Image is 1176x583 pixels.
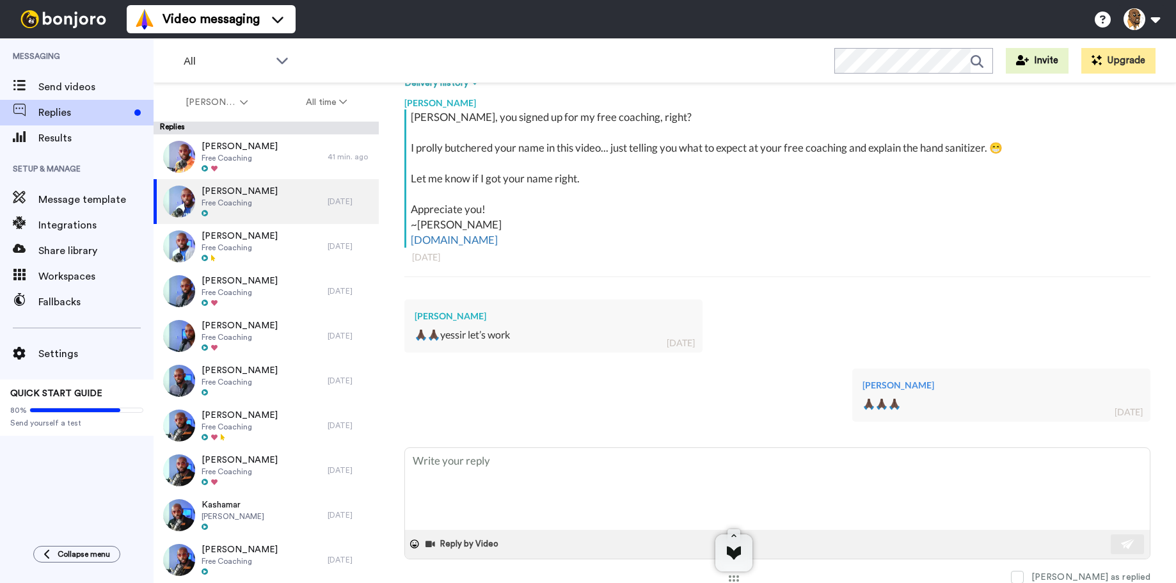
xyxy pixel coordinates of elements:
span: Integrations [38,218,154,233]
a: [PERSON_NAME]Free Coaching[DATE] [154,224,379,269]
span: Free Coaching [202,287,278,298]
div: Replies [154,122,379,134]
a: [PERSON_NAME]Free Coaching[DATE] [154,179,379,224]
span: Fallbacks [38,294,154,310]
span: Free Coaching [202,377,278,387]
span: Settings [38,346,154,362]
span: All [184,54,269,69]
span: [PERSON_NAME] [202,543,278,556]
button: Collapse menu [33,546,120,563]
a: [PERSON_NAME]Free Coaching[DATE] [154,314,379,358]
span: Video messaging [163,10,260,28]
div: [DATE] [328,241,372,252]
div: [DATE] [328,286,372,296]
span: Replies [38,105,129,120]
div: [PERSON_NAME] [415,310,692,323]
img: send-white.svg [1121,539,1135,549]
img: 3244422a-7207-454c-ba13-d94a0da3da6c-thumb.jpg [163,410,195,442]
div: [PERSON_NAME], you signed up for my free coaching, right? I prolly butchered your name in this vi... [411,109,1147,248]
div: [DATE] [328,376,372,386]
span: [PERSON_NAME] [202,319,278,332]
span: Free Coaching [202,198,278,208]
img: e359e3a2-84bb-491e-8583-4079cb155fb0-thumb.jpg [163,230,195,262]
span: Collapse menu [58,549,110,559]
button: Delivery history [404,76,482,90]
span: Kashamar [202,499,264,511]
div: [DATE] [667,337,695,349]
button: All time [277,91,377,114]
img: a3e3e93a-8506-4aea-b629-5f9cc938259a-thumb.jpg [163,499,195,531]
span: [PERSON_NAME] [202,140,278,153]
img: 1bc40d8e-609b-4af7-ad74-59c857781cd9-thumb.jpg [163,141,195,173]
button: Upgrade [1081,48,1156,74]
span: [PERSON_NAME] [186,96,237,109]
div: [DATE] [328,331,372,341]
img: 651f0309-82cd-4c70-a8ac-01ed7f7fc15c-thumb.jpg [163,454,195,486]
span: Send videos [38,79,154,95]
span: Send yourself a test [10,418,143,428]
img: 713f02cf-ab93-4456-9500-62e031bc03de-thumb.jpg [163,275,195,307]
span: [PERSON_NAME] [202,454,278,467]
a: Kashamar[PERSON_NAME][DATE] [154,493,379,538]
span: 80% [10,405,27,415]
span: [PERSON_NAME] [202,511,264,522]
span: Free Coaching [202,422,278,432]
span: QUICK START GUIDE [10,389,102,398]
div: 41 min. ago [328,152,372,162]
button: [PERSON_NAME] [156,91,277,114]
div: [DATE] [328,196,372,207]
div: [PERSON_NAME] [404,90,1150,109]
a: [PERSON_NAME]Free Coaching[DATE] [154,538,379,582]
span: [PERSON_NAME] [202,364,278,377]
span: Free Coaching [202,467,278,477]
a: [PERSON_NAME]Free Coaching[DATE] [154,448,379,493]
span: [PERSON_NAME] [202,275,278,287]
a: [DOMAIN_NAME] [411,233,498,246]
div: [DATE] [328,420,372,431]
span: Free Coaching [202,556,278,566]
div: [DATE] [328,555,372,565]
img: bj-logo-header-white.svg [15,10,111,28]
div: [PERSON_NAME] [862,379,1140,392]
a: [PERSON_NAME]Free Coaching[DATE] [154,358,379,403]
img: af8fb473-f977-4a5b-b835-7dd8c65fdbb3-thumb.jpg [163,365,195,397]
span: [PERSON_NAME] [202,185,278,198]
button: Invite [1006,48,1069,74]
span: Results [38,131,154,146]
span: [PERSON_NAME] [202,230,278,243]
span: Workspaces [38,269,154,284]
div: 🙏🏿🙏🏿yessir let’s work [415,328,692,342]
span: Free Coaching [202,243,278,253]
span: Message template [38,192,154,207]
a: [PERSON_NAME]Free Coaching[DATE] [154,403,379,448]
div: [DATE] [328,510,372,520]
img: e8518a6a-872b-4861-8f87-d91d35fe66dd-thumb.jpg [163,186,195,218]
span: [PERSON_NAME] [202,409,278,422]
img: vm-color.svg [134,9,155,29]
div: [DATE] [1115,406,1143,419]
div: 🙏🏿🙏🏿🙏🏿 [862,397,1140,411]
span: Free Coaching [202,153,278,163]
span: Free Coaching [202,332,278,342]
a: [PERSON_NAME]Free Coaching[DATE] [154,269,379,314]
img: 44fe6daf-c88b-4d1c-a24e-9bf3072ddf35-thumb.jpg [163,544,195,576]
a: [PERSON_NAME]Free Coaching41 min. ago [154,134,379,179]
button: Reply by Video [424,534,502,554]
div: [DATE] [328,465,372,475]
img: 647bb73d-5a0a-497d-824c-413ed12e1b7f-thumb.jpg [163,320,195,352]
span: Share library [38,243,154,259]
div: [DATE] [412,251,1143,264]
